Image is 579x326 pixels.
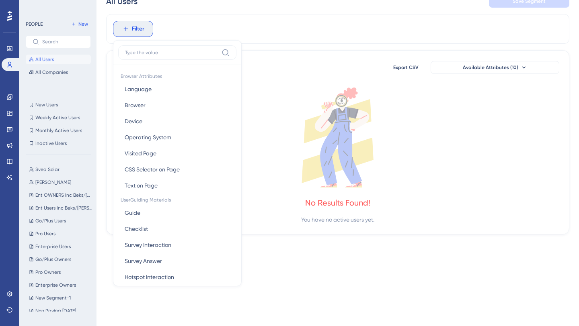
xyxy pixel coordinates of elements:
[26,177,96,187] button: [PERSON_NAME]
[35,256,71,263] span: Go/Plus Owners
[35,269,61,275] span: Pro Owners
[125,100,146,110] span: Browser
[125,240,171,250] span: Survey Interaction
[118,253,236,269] button: Survey Answer
[26,100,91,110] button: New Users
[125,224,148,234] span: Checklist
[118,161,236,177] button: CSS Selector on Page
[26,113,91,122] button: Weekly Active Users
[26,190,96,200] button: Ent OWNERS inc Beks/[PERSON_NAME]
[393,64,419,71] span: Export CSV
[35,69,68,75] span: All Companies
[125,181,158,190] span: Text on Page
[26,229,96,238] button: Pro Users
[35,243,71,250] span: Enterprise Users
[26,267,96,277] button: Pro Owners
[125,272,174,282] span: Hotspot Interaction
[26,55,91,64] button: All Users
[26,126,91,135] button: Monthly Active Users
[42,39,84,45] input: Search
[35,295,71,301] span: New Segment-1
[35,102,58,108] span: New Users
[26,216,96,226] button: Go/Plus Users
[26,306,96,316] button: Non Paying [DATE]
[35,282,76,288] span: Enterprise Owners
[463,64,518,71] span: Available Attributes (10)
[125,116,142,126] span: Device
[35,166,60,173] span: Svea Solar
[68,19,91,29] button: New
[26,67,91,77] button: All Companies
[26,280,96,290] button: Enterprise Owners
[118,70,236,81] span: Browser Attributes
[35,230,55,237] span: Pro Users
[125,149,156,158] span: Visited Page
[118,221,236,237] button: Checklist
[35,192,92,198] span: Ent OWNERS inc Beks/[PERSON_NAME]
[35,127,82,134] span: Monthly Active Users
[125,84,152,94] span: Language
[125,256,162,266] span: Survey Answer
[118,97,236,113] button: Browser
[118,113,236,129] button: Device
[431,61,559,74] button: Available Attributes (10)
[125,49,218,56] input: Type the value
[35,140,67,147] span: Inactive Users
[132,24,144,34] span: Filter
[125,208,140,218] span: Guide
[118,205,236,221] button: Guide
[118,129,236,145] button: Operating System
[305,197,370,208] div: No Results Found!
[26,293,96,303] button: New Segment-1
[118,269,236,285] button: Hotspot Interaction
[35,114,80,121] span: Weekly Active Users
[35,179,71,185] span: [PERSON_NAME]
[118,145,236,161] button: Visited Page
[78,21,88,27] span: New
[26,255,96,264] button: Go/Plus Owners
[386,61,426,74] button: Export CSV
[113,21,153,37] button: Filter
[35,218,66,224] span: Go/Plus Users
[26,242,96,251] button: Enterprise Users
[118,237,236,253] button: Survey Interaction
[26,139,91,148] button: Inactive Users
[301,215,374,224] div: You have no active users yet.
[35,205,92,211] span: Ent Users inc Beks/[PERSON_NAME]
[118,177,236,194] button: Text on Page
[26,165,96,174] button: Svea Solar
[125,165,180,174] span: CSS Selector on Page
[35,308,76,314] span: Non Paying [DATE]
[118,194,236,205] span: UserGuiding Materials
[35,56,54,63] span: All Users
[26,203,96,213] button: Ent Users inc Beks/[PERSON_NAME]
[26,21,43,27] div: PEOPLE
[125,132,171,142] span: Operating System
[118,81,236,97] button: Language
